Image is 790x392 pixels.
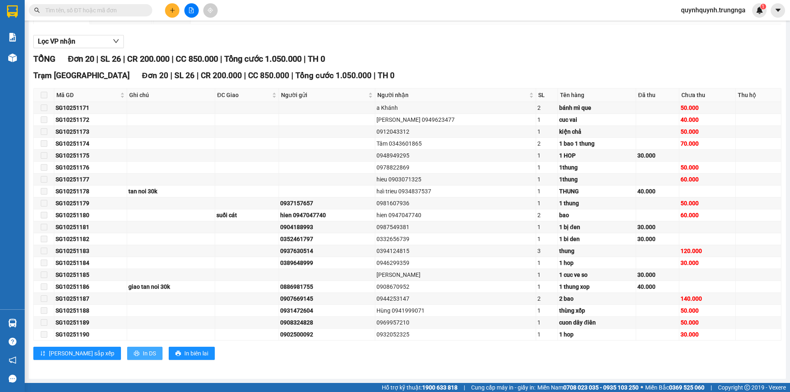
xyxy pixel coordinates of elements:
[100,54,121,64] span: SL 26
[170,7,175,13] span: plus
[559,318,634,327] div: cuon dây điên
[756,7,763,14] img: icon-new-feature
[559,139,634,148] div: 1 bao 1 thung
[56,330,125,339] div: SG10251190
[56,318,125,327] div: SG10251189
[559,306,634,315] div: thùng xốp
[143,349,156,358] span: In DS
[378,71,395,80] span: TH 0
[559,282,634,291] div: 1 thung xop
[537,139,557,148] div: 2
[637,187,678,196] div: 40.000
[56,163,125,172] div: SG10251176
[291,71,293,80] span: |
[376,199,534,208] div: 0981607936
[374,71,376,80] span: |
[9,338,16,346] span: question-circle
[280,330,374,339] div: 0902500092
[54,257,127,269] td: SG10251184
[7,5,18,18] img: logo-vxr
[174,71,195,80] span: SL 26
[537,175,557,184] div: 1
[33,35,124,48] button: Lọc VP nhận
[681,115,734,124] div: 40.000
[54,162,127,174] td: SG10251176
[681,103,734,112] div: 50.000
[280,318,374,327] div: 0908324828
[56,270,125,279] div: SG10251185
[376,175,534,184] div: hieu 0903071325
[56,151,125,160] div: SG10251175
[56,258,125,267] div: SG10251184
[645,383,704,392] span: Miền Bắc
[376,115,534,124] div: [PERSON_NAME] 0949623477
[559,246,634,255] div: thung
[637,282,678,291] div: 40.000
[54,269,127,281] td: SG10251185
[774,7,782,14] span: caret-down
[56,306,125,315] div: SG10251188
[207,7,213,13] span: aim
[56,115,125,124] div: SG10251172
[56,282,125,291] div: SG10251186
[280,258,374,267] div: 0389648999
[681,294,734,303] div: 140.000
[56,90,118,100] span: Mã GD
[558,88,636,102] th: Tên hàng
[559,234,634,244] div: 1 bi den
[38,36,75,46] span: Lọc VP nhận
[172,54,174,64] span: |
[559,258,634,267] div: 1 hop
[184,3,199,18] button: file-add
[216,211,277,220] div: suối cát
[559,115,634,124] div: cuc vai
[537,258,557,267] div: 1
[376,127,534,136] div: 0912043312
[537,163,557,172] div: 1
[377,90,527,100] span: Người nhận
[537,234,557,244] div: 1
[56,246,125,255] div: SG10251183
[376,306,534,315] div: Hùng 0941999071
[537,282,557,291] div: 1
[559,211,634,220] div: bao
[54,197,127,209] td: SG10251179
[127,88,215,102] th: Ghi chú
[8,53,17,62] img: warehouse-icon
[376,294,534,303] div: 0944253147
[280,282,374,291] div: 0886981755
[184,349,208,358] span: In biên lai
[536,88,558,102] th: SL
[669,384,704,391] strong: 0369 525 060
[537,246,557,255] div: 3
[771,3,785,18] button: caret-down
[56,234,125,244] div: SG10251182
[34,7,40,13] span: search
[188,7,194,13] span: file-add
[96,54,98,64] span: |
[641,386,643,389] span: ⚪️
[637,270,678,279] div: 30.000
[201,71,242,80] span: CR 200.000
[679,88,736,102] th: Chưa thu
[54,102,127,114] td: SG10251171
[308,54,325,64] span: TH 0
[123,54,125,64] span: |
[56,223,125,232] div: SG10251181
[376,187,534,196] div: haỉ trieu 0934837537
[681,211,734,220] div: 60.000
[559,175,634,184] div: 1thung
[559,330,634,339] div: 1 hop
[376,258,534,267] div: 0946299359
[165,3,179,18] button: plus
[56,211,125,220] div: SG10251180
[681,127,734,136] div: 50.000
[376,139,534,148] div: Tâm 0343601865
[244,71,246,80] span: |
[537,330,557,339] div: 1
[422,384,458,391] strong: 1900 633 818
[376,151,534,160] div: 0948949295
[8,319,17,327] img: warehouse-icon
[537,383,639,392] span: Miền Nam
[280,294,374,303] div: 0907669145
